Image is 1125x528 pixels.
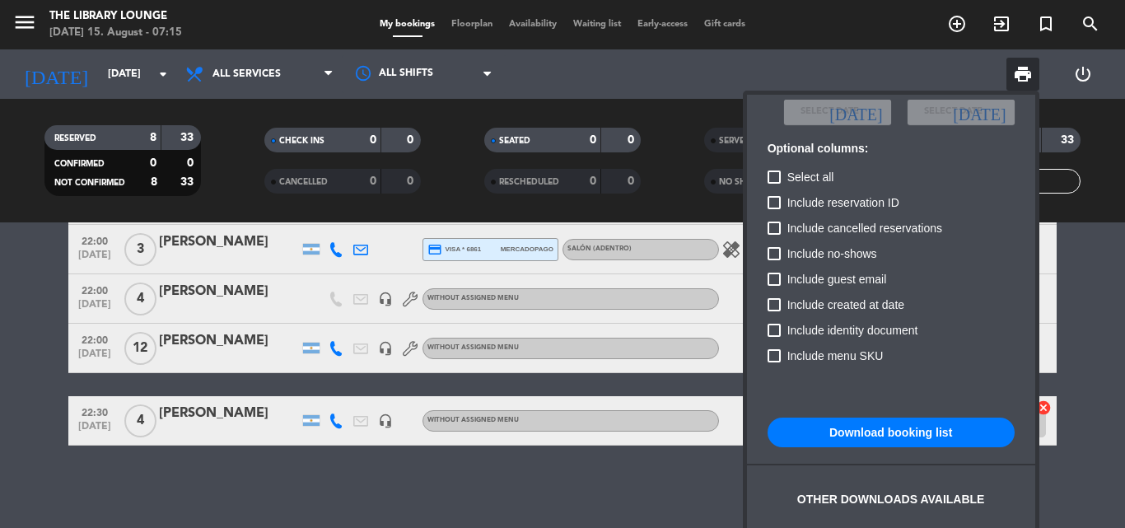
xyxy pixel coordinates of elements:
span: Include reservation ID [787,193,899,213]
span: Select date [801,105,859,119]
span: Include cancelled reservations [787,218,942,238]
i: [DATE] [953,104,1006,120]
span: Include created at date [787,295,904,315]
span: Include guest email [787,269,887,289]
button: Download booking list [768,418,1015,447]
span: Include no-shows [787,244,877,264]
div: Other downloads available [797,490,985,509]
span: print [1013,64,1033,84]
span: Select date [924,105,983,119]
i: [DATE] [829,104,882,120]
span: Include menu SKU [787,346,884,366]
span: Include identity document [787,320,918,340]
span: Select all [787,167,834,187]
h6: Optional columns: [768,142,1015,156]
